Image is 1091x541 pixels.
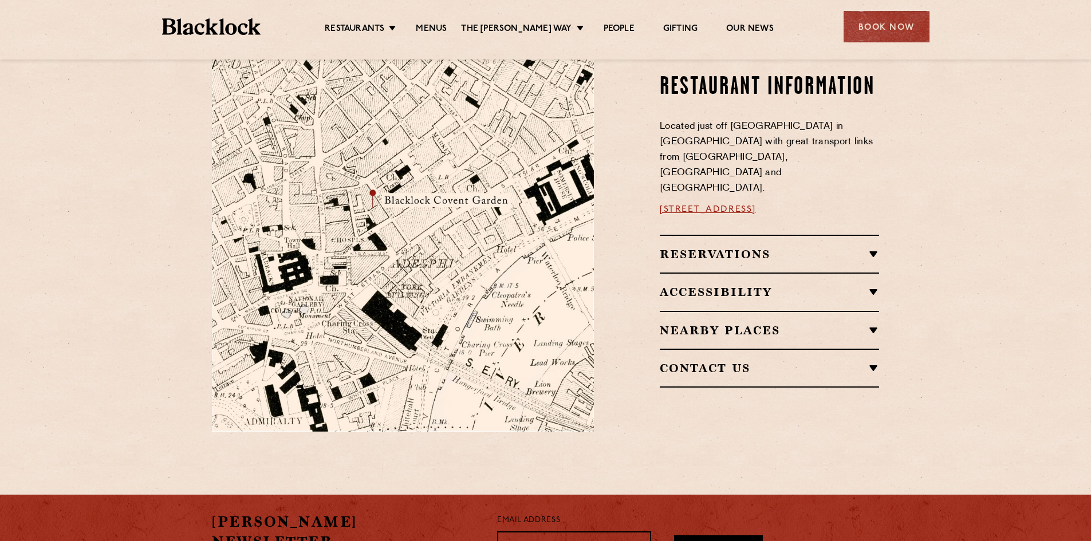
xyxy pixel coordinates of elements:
[660,73,879,102] h2: Restaurant information
[660,361,879,375] h2: Contact Us
[660,285,879,299] h2: Accessibility
[844,11,929,42] div: Book Now
[660,205,756,214] a: [STREET_ADDRESS]
[497,514,560,527] label: Email Address
[471,325,631,432] img: svg%3E
[604,23,635,36] a: People
[461,23,572,36] a: The [PERSON_NAME] Way
[660,323,879,337] h2: Nearby Places
[416,23,447,36] a: Menus
[660,122,873,193] span: Located just off [GEOGRAPHIC_DATA] in [GEOGRAPHIC_DATA] with great transport links from [GEOGRAPH...
[325,23,384,36] a: Restaurants
[162,18,261,35] img: BL_Textured_Logo-footer-cropped.svg
[660,247,879,261] h2: Reservations
[663,23,698,36] a: Gifting
[726,23,774,36] a: Our News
